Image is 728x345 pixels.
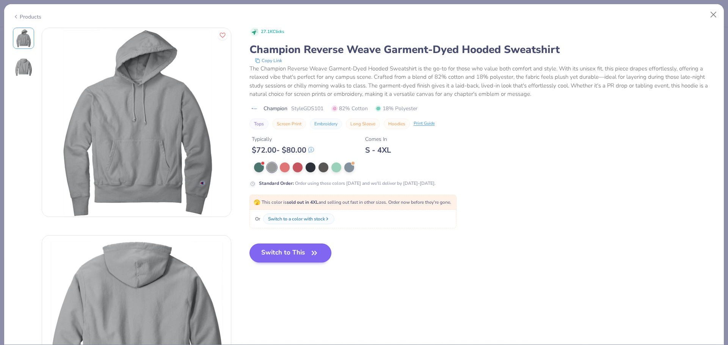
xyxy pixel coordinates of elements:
[13,13,41,21] div: Products
[249,244,332,262] button: Switch to This
[14,29,33,47] img: Front
[272,119,306,129] button: Screen Print
[254,199,260,206] span: 🫣
[414,120,435,127] div: Print Guide
[254,199,451,205] span: This color is and selling out fast in other sizes. Order now before they're gone.
[254,215,260,222] span: Or
[261,29,284,35] span: 27.1K Clicks
[375,105,417,112] span: 18% Polyester
[365,135,391,143] div: Comes In
[264,105,287,112] span: Champion
[346,119,380,129] button: Long Sleeve
[218,30,227,40] button: Like
[310,119,342,129] button: Embroidery
[268,215,325,222] div: Switch to a color with stock
[249,42,715,57] div: Champion Reverse Weave Garment-Dyed Hooded Sweatshirt
[259,180,436,187] div: Order using these colors [DATE] and we'll deliver by [DATE]-[DATE].
[291,105,323,112] span: Style GDS101
[42,28,231,217] img: Front
[249,64,715,98] div: The Champion Reverse Weave Garment-Dyed Hooded Sweatshirt is the go-to for those who value both c...
[249,119,268,129] button: Tops
[287,199,318,205] strong: sold out in 4XL
[332,105,368,112] span: 82% Cotton
[365,145,391,155] div: S - 4XL
[706,8,721,22] button: Close
[384,119,410,129] button: Hoodies
[249,106,260,112] img: brand logo
[14,58,33,76] img: Back
[252,145,314,155] div: $ 72.00 - $ 80.00
[263,214,334,224] button: Switch to a color with stock
[252,135,314,143] div: Typically
[253,57,284,64] button: copy to clipboard
[259,180,294,186] strong: Standard Order :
